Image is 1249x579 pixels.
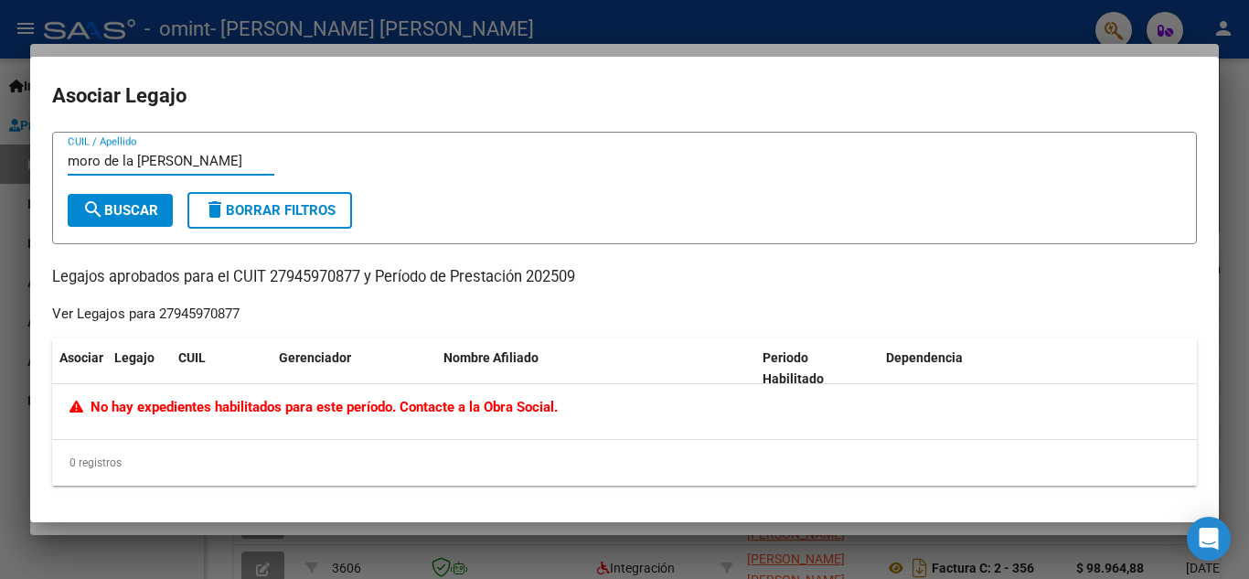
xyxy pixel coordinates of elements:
[755,338,879,399] datatable-header-cell: Periodo Habilitado
[171,338,272,399] datatable-header-cell: CUIL
[82,198,104,220] mat-icon: search
[204,198,226,220] mat-icon: delete
[279,350,351,365] span: Gerenciador
[52,440,1197,486] div: 0 registros
[107,338,171,399] datatable-header-cell: Legajo
[763,350,824,386] span: Periodo Habilitado
[114,350,155,365] span: Legajo
[82,202,158,219] span: Buscar
[52,338,107,399] datatable-header-cell: Asociar
[879,338,1198,399] datatable-header-cell: Dependencia
[52,266,1197,289] p: Legajos aprobados para el CUIT 27945970877 y Período de Prestación 202509
[204,202,336,219] span: Borrar Filtros
[272,338,436,399] datatable-header-cell: Gerenciador
[443,350,539,365] span: Nombre Afiliado
[52,304,240,325] div: Ver Legajos para 27945970877
[178,350,206,365] span: CUIL
[69,399,558,415] span: No hay expedientes habilitados para este período. Contacte a la Obra Social.
[436,338,755,399] datatable-header-cell: Nombre Afiliado
[886,350,963,365] span: Dependencia
[68,194,173,227] button: Buscar
[1187,517,1231,561] div: Open Intercom Messenger
[59,350,103,365] span: Asociar
[52,79,1197,113] h2: Asociar Legajo
[187,192,352,229] button: Borrar Filtros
